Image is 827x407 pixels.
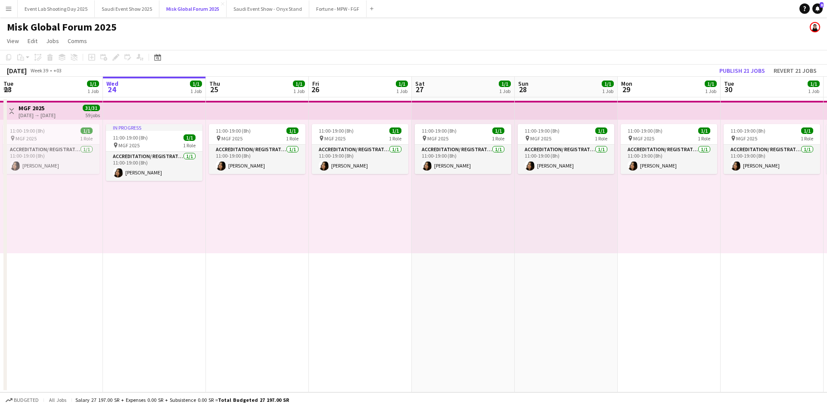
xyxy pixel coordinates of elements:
app-card-role: Accreditation/ Registration / Ticketing1/111:00-19:00 (8h)[PERSON_NAME] [518,145,614,174]
span: 1 Role [698,135,710,142]
span: 24 [105,84,118,94]
app-job-card: 11:00-19:00 (8h)1/1 MGF 20251 RoleAccreditation/ Registration / Ticketing1/111:00-19:00 (8h)[PERS... [621,124,717,174]
span: Sat [415,80,425,87]
span: MGF 2025 [221,135,243,142]
span: 1/1 [286,127,298,134]
span: Thu [209,80,220,87]
app-card-role: Accreditation/ Registration / Ticketing1/111:00-19:00 (8h)[PERSON_NAME] [3,145,99,174]
span: 11:00-19:00 (8h) [216,127,251,134]
span: 1/1 [293,81,305,87]
span: 11:00-19:00 (8h) [113,134,148,141]
app-user-avatar: Reem Al Shorafa [810,22,820,32]
span: Mon [621,80,632,87]
span: Sun [518,80,529,87]
app-job-card: 11:00-19:00 (8h)1/1 MGF 20251 RoleAccreditation/ Registration / Ticketing1/111:00-19:00 (8h)[PERS... [518,124,614,174]
span: MGF 2025 [16,135,37,142]
span: 8 [820,2,824,8]
div: 1 Job [396,88,407,94]
span: 1/1 [808,81,820,87]
span: 28 [517,84,529,94]
span: MGF 2025 [736,135,757,142]
span: 1/1 [81,127,93,134]
a: Comms [64,35,90,47]
span: 1 Role [183,142,196,149]
div: 1 Job [293,88,305,94]
app-card-role: Accreditation/ Registration / Ticketing1/111:00-19:00 (8h)[PERSON_NAME] [312,145,408,174]
div: In progress [106,124,202,131]
button: Revert 21 jobs [770,65,820,76]
div: [DATE] → [DATE] [19,112,56,118]
app-job-card: 11:00-19:00 (8h)1/1 MGF 20251 RoleAccreditation/ Registration / Ticketing1/111:00-19:00 (8h)[PERS... [415,124,511,174]
span: MGF 2025 [324,135,345,142]
span: MGF 2025 [427,135,448,142]
span: 23 [2,84,13,94]
a: 8 [812,3,823,14]
span: 11:00-19:00 (8h) [525,127,560,134]
span: 1 Role [389,135,401,142]
span: All jobs [47,397,68,403]
button: Misk Global Forum 2025 [159,0,227,17]
span: 1/1 [389,127,401,134]
div: 11:00-19:00 (8h)1/1 MGF 20251 RoleAccreditation/ Registration / Ticketing1/111:00-19:00 (8h)[PERS... [724,124,820,174]
app-job-card: 11:00-19:00 (8h)1/1 MGF 20251 RoleAccreditation/ Registration / Ticketing1/111:00-19:00 (8h)[PERS... [209,124,305,174]
span: 29 [620,84,632,94]
span: 1/1 [499,81,511,87]
span: 30 [723,84,734,94]
div: 59 jobs [85,111,100,118]
div: 1 Job [87,88,99,94]
button: Event Lab Shooting Day 2025 [18,0,95,17]
div: 1 Job [499,88,510,94]
button: Publish 21 jobs [716,65,768,76]
app-card-role: Accreditation/ Registration / Ticketing1/111:00-19:00 (8h)[PERSON_NAME] [209,145,305,174]
span: 1/1 [396,81,408,87]
span: 11:00-19:00 (8h) [422,127,457,134]
app-job-card: 11:00-19:00 (8h)1/1 MGF 20251 RoleAccreditation/ Registration / Ticketing1/111:00-19:00 (8h)[PERS... [312,124,408,174]
span: 1 Role [492,135,504,142]
span: Week 39 [28,67,50,74]
span: 1/1 [801,127,813,134]
div: [DATE] [7,66,27,75]
h1: Misk Global Forum 2025 [7,21,117,34]
div: +03 [53,67,62,74]
h3: MGF 2025 [19,104,56,112]
span: Tue [3,80,13,87]
app-job-card: 11:00-19:00 (8h)1/1 MGF 20251 RoleAccreditation/ Registration / Ticketing1/111:00-19:00 (8h)[PERS... [3,124,99,174]
span: MGF 2025 [118,142,140,149]
span: Edit [28,37,37,45]
a: Jobs [43,35,62,47]
span: MGF 2025 [530,135,551,142]
span: Comms [68,37,87,45]
app-job-card: In progress11:00-19:00 (8h)1/1 MGF 20251 RoleAccreditation/ Registration / Ticketing1/111:00-19:0... [106,124,202,181]
span: 25 [208,84,220,94]
button: Saudi Event Show - Onyx Stand [227,0,309,17]
span: 1/1 [698,127,710,134]
app-card-role: Accreditation/ Registration / Ticketing1/111:00-19:00 (8h)[PERSON_NAME] [724,145,820,174]
span: 1/1 [87,81,99,87]
app-card-role: Accreditation/ Registration / Ticketing1/111:00-19:00 (8h)[PERSON_NAME] [415,145,511,174]
span: MGF 2025 [633,135,654,142]
a: View [3,35,22,47]
span: 1/1 [602,81,614,87]
button: Fortune - MPW - FGF [309,0,367,17]
span: 31/31 [83,105,100,111]
app-card-role: Accreditation/ Registration / Ticketing1/111:00-19:00 (8h)[PERSON_NAME] [106,152,202,181]
span: Jobs [46,37,59,45]
div: 1 Job [602,88,613,94]
span: 11:00-19:00 (8h) [319,127,354,134]
span: 1 Role [801,135,813,142]
span: 11:00-19:00 (8h) [10,127,45,134]
span: 1 Role [286,135,298,142]
span: 1/1 [705,81,717,87]
span: 1 Role [80,135,93,142]
span: Wed [106,80,118,87]
span: 1/1 [595,127,607,134]
a: Edit [24,35,41,47]
div: 1 Job [808,88,819,94]
span: 27 [414,84,425,94]
span: View [7,37,19,45]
